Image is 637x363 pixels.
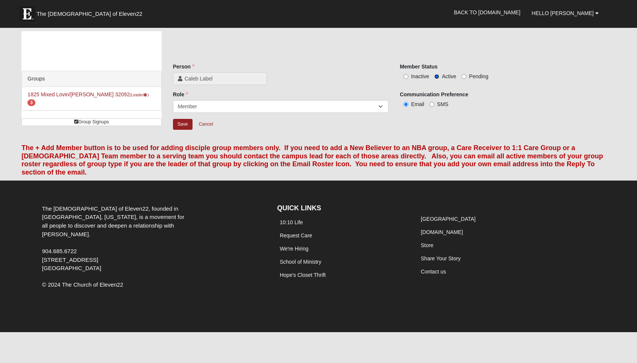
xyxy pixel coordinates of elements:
a: 1825 Mixed Lovin/[PERSON_NAME] 32092(Leader) 3 [27,91,149,105]
a: We're Hiring [280,246,308,252]
label: Communication Preference [400,91,468,98]
span: Caleb Label [185,75,262,82]
a: Back to [DOMAIN_NAME] [448,3,526,22]
a: Group Signups [21,118,161,126]
label: Person [173,63,194,70]
font: The + Add Member button is to be used for adding disciple group members only. If you need to add ... [21,144,603,176]
span: number of pending members [27,99,35,106]
span: Pending [469,73,488,79]
a: Hello [PERSON_NAME] [526,4,604,23]
a: Store [421,242,433,248]
input: Alt+s [173,119,193,130]
a: Contact us [421,269,446,275]
small: (Leader ) [130,93,149,97]
h4: QUICK LINKS [277,204,407,213]
a: The [DEMOGRAPHIC_DATA] of Eleven22 [16,3,166,21]
span: © 2024 The Church of Eleven22 [42,281,123,288]
span: SMS [437,101,448,107]
input: SMS [429,102,434,107]
a: School of Ministry [280,259,321,265]
div: The [DEMOGRAPHIC_DATA] of Eleven22, founded in [GEOGRAPHIC_DATA], [US_STATE], is a movement for a... [36,205,193,273]
a: Share Your Story [421,255,461,261]
input: Inactive [403,74,408,79]
a: 10:10 Life [280,219,303,225]
img: Eleven22 logo [20,6,35,21]
label: Role [173,91,188,98]
a: Hope's Closet Thrift [280,272,326,278]
a: [DOMAIN_NAME] [421,229,463,235]
label: Member Status [400,63,437,70]
span: Email [411,101,424,107]
span: [GEOGRAPHIC_DATA] [42,265,101,271]
input: Email [403,102,408,107]
span: Active [442,73,456,79]
input: Active [434,74,439,79]
div: Groups [22,71,161,87]
span: The [DEMOGRAPHIC_DATA] of Eleven22 [36,10,142,18]
input: Pending [461,74,466,79]
span: Inactive [411,73,429,79]
a: Request Care [280,232,312,238]
span: Hello [PERSON_NAME] [532,10,594,16]
a: [GEOGRAPHIC_DATA] [421,216,476,222]
a: Cancel [194,118,218,130]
